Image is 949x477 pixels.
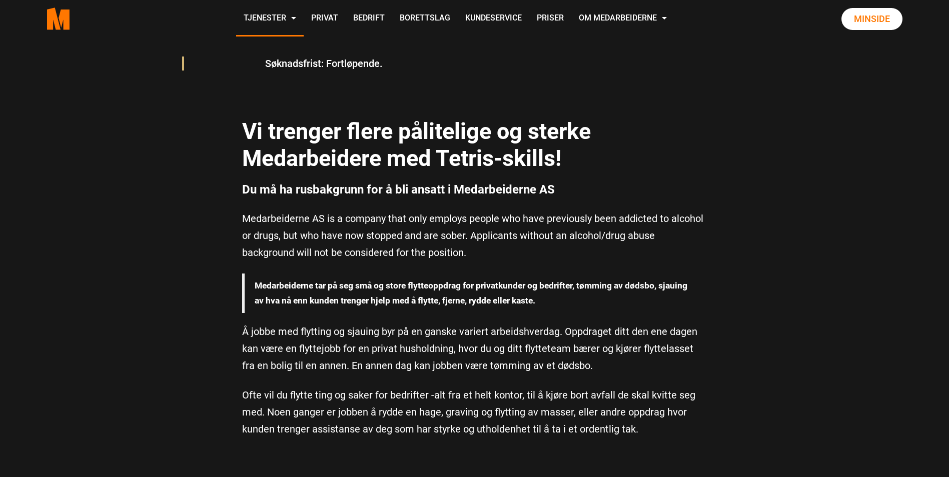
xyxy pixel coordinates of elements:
a: Minside [841,8,902,30]
p: Ofte vil du flytte ting og saker for bedrifter -alt fra et helt kontor, til å kjøre bort avfall d... [242,386,707,437]
strong: Vi trenger flere pålitelige og sterke Medarbeidere med Tetris-skills! [242,118,591,171]
p: Å jobbe med flytting og sjauing byr på en ganske variert arbeidshverdag. Oppdraget ditt den ene d... [242,323,707,374]
a: Privat [304,1,346,36]
a: Priser [529,1,571,36]
strong: Medarbeiderne tar på seg små og store flytteoppdrag for privatkunder og bedrifter, tømming av død... [255,280,687,305]
strong: Du må ha rusbakgrunn for å bli ansatt i Medarbeiderne AS [242,182,555,196]
a: Tjenester [236,1,304,36]
a: Borettslag [392,1,458,36]
p: Medarbeiderne AS is a company that only employs people who have previously been addicted to alcoh... [242,210,707,261]
a: Om Medarbeiderne [571,1,674,36]
blockquote: Søknadsfrist: Fortløpende. [255,51,694,75]
a: Kundeservice [458,1,529,36]
a: Bedrift [346,1,392,36]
